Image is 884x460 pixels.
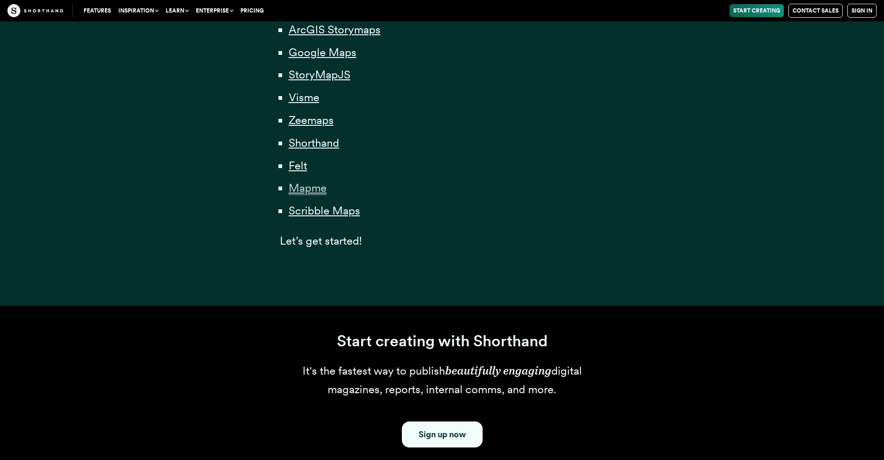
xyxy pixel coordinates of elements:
[289,204,360,217] a: Scribble Maps
[192,4,237,17] button: Enterprise
[237,4,267,17] a: Pricing
[847,4,877,18] a: Sign in
[788,4,843,18] a: Contact Sales
[402,421,483,447] a: Button to click through to Shorthand's signup section.
[289,136,339,149] a: Shorthand
[303,364,582,396] span: It's the fastest way to publish digital magazines, reports, internal comms, and more.
[729,4,784,17] a: Start Creating
[80,4,115,17] a: Features
[337,331,548,350] span: Start creating with Shorthand
[289,68,350,81] a: StoryMapJS
[115,4,162,17] button: Inspiration
[280,234,362,247] span: Let’s get started!
[289,159,307,172] a: Felt
[7,4,63,17] img: The Craft
[162,4,192,17] button: Learn
[289,113,334,127] a: Zeemaps
[289,45,356,59] a: Google Maps
[289,181,327,194] a: Mapme
[289,91,319,104] a: Visme
[445,364,551,377] em: beautifully engaging
[289,23,381,36] a: ArcGIS Storymaps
